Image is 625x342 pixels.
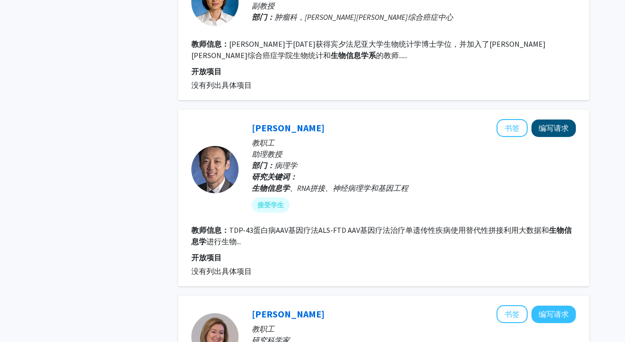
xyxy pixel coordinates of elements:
[274,161,297,170] span: 病理学
[252,161,274,170] b: 部门：
[191,252,576,263] p: 开放项目
[252,197,290,213] mat-chip: 接受学生
[191,225,229,235] b: 教师信息：
[252,137,576,148] p: 教职工
[191,225,572,246] fg-read-more: TDP-43蛋白病AAV基因疗法ALS-FTD AAV基因疗法治疗单遗传性疾病使用替代性拼接利用大数据和 进行生物...
[191,80,252,90] span: 没有列出具体项目
[191,66,576,77] p: 开放项目
[7,299,40,335] iframe: 聊天
[331,51,376,60] b: 生物信息学系
[252,12,274,22] b: 部门：
[252,308,325,320] a: [PERSON_NAME]
[191,266,252,276] span: 没有列出具体项目
[252,172,297,181] b: 研究关键词：
[252,182,576,194] div: 、RNA拼接、神经病理学和基因工程
[274,12,453,22] span: 肿瘤科，[PERSON_NAME][PERSON_NAME]综合癌症中心
[497,305,528,323] button: 将Jane Carlton添加到书签
[252,148,576,160] p: 助理教授
[497,119,528,137] button: 将Jonathan Ling添加到书签
[531,120,576,137] button: 编写给Jonathan Ling的请求
[531,306,576,323] button: 向Jane Carlton提出请求
[191,225,572,246] b: 生物信息学
[191,39,229,49] b: 教师信息：
[252,323,576,334] p: 教职工
[191,39,546,60] fg-read-more: [PERSON_NAME]于[DATE]获得宾夕法尼亚大学生物统计学博士学位，并加入了 [PERSON_NAME][PERSON_NAME]综合癌症学院 生物统计和 的教师 ......
[252,183,290,193] b: 生物信息学
[252,122,325,134] a: [PERSON_NAME]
